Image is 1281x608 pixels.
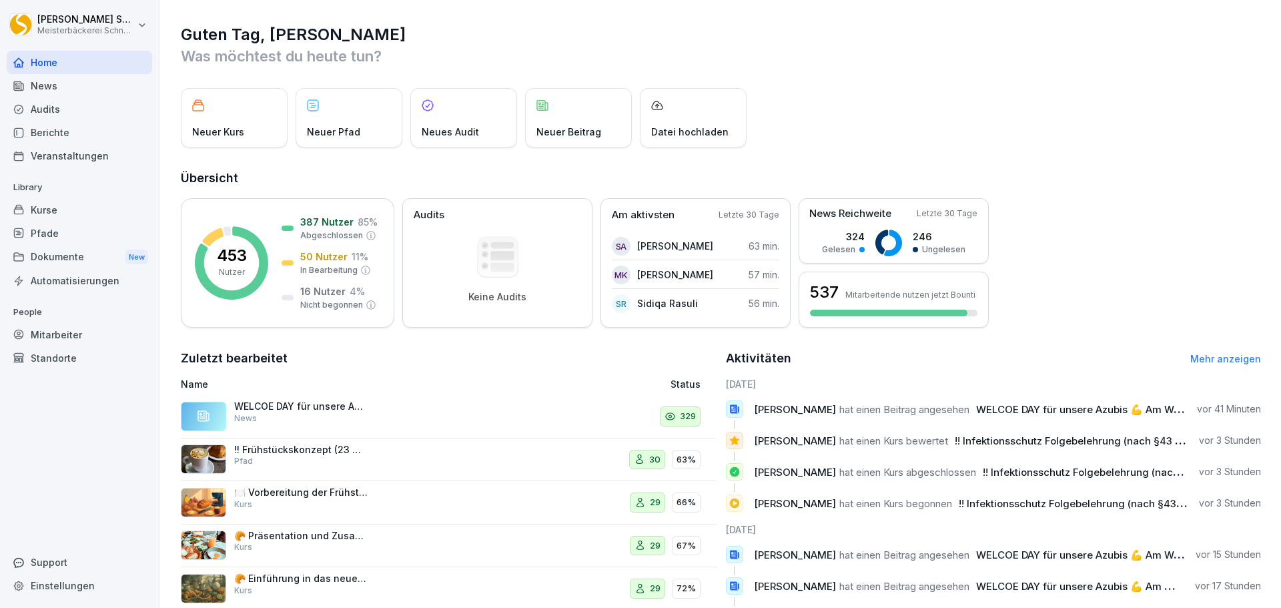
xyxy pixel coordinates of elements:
img: e9p8yhr1zzycljzf1qfkis0d.png [181,531,226,560]
a: Veranstaltungen [7,144,152,168]
p: Abgeschlossen [300,230,363,242]
img: istrl2f5dh89luqdazvnu2w4.png [181,488,226,517]
p: 🥐 Präsentation und Zusammenstellung von Frühstücken [234,530,368,542]
span: hat einen Beitrag angesehen [839,403,969,416]
p: 29 [650,496,661,509]
p: vor 17 Stunden [1195,579,1261,593]
img: zo7l6l53g2bwreev80elz8nf.png [181,444,226,474]
p: 63 min. [749,239,779,253]
p: vor 3 Stunden [1199,465,1261,479]
p: Nutzer [219,266,245,278]
a: Einstellungen [7,574,152,597]
div: Kurse [7,198,152,222]
span: hat einen Kurs begonnen [839,497,952,510]
p: 16 Nutzer [300,284,346,298]
a: DokumenteNew [7,245,152,270]
p: 387 Nutzer [300,215,354,229]
h2: Aktivitäten [726,349,791,368]
span: [PERSON_NAME] [754,580,836,593]
p: Letzte 30 Tage [917,208,977,220]
div: New [125,250,148,265]
p: Neues Audit [422,125,479,139]
p: Meisterbäckerei Schneckenburger [37,26,135,35]
p: 63% [677,453,696,467]
h6: [DATE] [726,377,1262,391]
p: 72% [677,582,696,595]
h2: Zuletzt bearbeitet [181,349,717,368]
p: 67% [677,539,696,553]
p: vor 15 Stunden [1196,548,1261,561]
span: hat einen Beitrag angesehen [839,580,969,593]
span: [PERSON_NAME] [754,434,836,447]
p: 50 Nutzer [300,250,348,264]
p: 29 [650,539,661,553]
p: 29 [650,582,661,595]
p: Library [7,177,152,198]
a: Pfade [7,222,152,245]
div: Audits [7,97,152,121]
p: 57 min. [749,268,779,282]
p: [PERSON_NAME] [637,239,713,253]
p: Neuer Kurs [192,125,244,139]
div: Dokumente [7,245,152,270]
a: Standorte [7,346,152,370]
p: 🍽️ Vorbereitung der Frühstückskomponenten am Vortag [234,487,368,499]
a: !! Frühstückskonzept (23 Minuten)Pfad3063% [181,438,717,482]
p: Kurs [234,499,252,511]
p: Gelesen [822,244,855,256]
span: [PERSON_NAME] [754,466,836,479]
div: Home [7,51,152,74]
a: News [7,74,152,97]
p: Kurs [234,585,252,597]
p: Name [181,377,516,391]
p: !! Frühstückskonzept (23 Minuten) [234,444,368,456]
div: Support [7,551,152,574]
p: Kurs [234,541,252,553]
p: Sidiqa Rasuli [637,296,698,310]
a: Automatisierungen [7,269,152,292]
p: Audits [414,208,444,223]
div: Berichte [7,121,152,144]
span: !! Infektionsschutz Folgebelehrung (nach §43 IfSG) [959,497,1204,510]
a: 🍽️ Vorbereitung der Frühstückskomponenten am VortagKurs2966% [181,481,717,525]
span: hat einen Beitrag angesehen [839,549,969,561]
span: hat einen Kurs bewertet [839,434,948,447]
div: SR [612,294,630,313]
h6: [DATE] [726,523,1262,537]
p: vor 3 Stunden [1199,434,1261,447]
a: Mehr anzeigen [1190,353,1261,364]
p: Pfad [234,455,253,467]
p: Datei hochladen [651,125,729,139]
p: Status [671,377,701,391]
p: 329 [680,410,696,423]
p: News [234,412,257,424]
p: vor 3 Stunden [1199,497,1261,510]
p: Keine Audits [468,291,526,303]
p: Mitarbeitende nutzen jetzt Bounti [845,290,975,300]
img: wr9iexfe9rtz8gn9otnyfhnm.png [181,574,226,603]
h3: 537 [810,281,839,304]
p: vor 41 Minuten [1197,402,1261,416]
p: 85 % [358,215,378,229]
p: 453 [217,248,247,264]
span: [PERSON_NAME] [754,497,836,510]
p: [PERSON_NAME] Schneckenburger [37,14,135,25]
div: SA [612,237,630,256]
a: 🥐 Präsentation und Zusammenstellung von FrühstückenKurs2967% [181,525,717,568]
p: 66% [677,496,696,509]
span: [PERSON_NAME] [754,403,836,416]
h2: Übersicht [181,169,1261,188]
p: Letzte 30 Tage [719,209,779,221]
p: 56 min. [749,296,779,310]
p: Am aktivsten [612,208,675,223]
span: hat einen Kurs abgeschlossen [839,466,976,479]
span: [PERSON_NAME] [754,549,836,561]
p: [PERSON_NAME] [637,268,713,282]
p: WELCOE DAY für unsere Azubis 💪 Am Welcome Day für unsere Auszubildenden wurden wichtige Themen ru... [234,400,368,412]
span: !! Infektionsschutz Folgebelehrung (nach §43 IfSG) [983,466,1228,479]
